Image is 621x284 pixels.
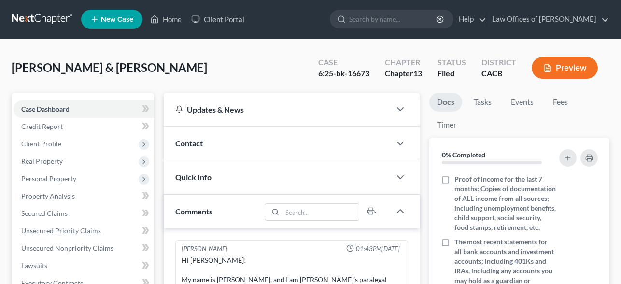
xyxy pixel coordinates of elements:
[21,122,63,130] span: Credit Report
[21,105,70,113] span: Case Dashboard
[14,100,154,118] a: Case Dashboard
[182,244,227,254] div: [PERSON_NAME]
[14,222,154,240] a: Unsecured Priority Claims
[356,244,400,254] span: 01:43PM[DATE]
[21,174,76,183] span: Personal Property
[21,192,75,200] span: Property Analysis
[318,68,369,79] div: 6:25-bk-16673
[21,209,68,217] span: Secured Claims
[438,57,466,68] div: Status
[429,115,464,134] a: Timer
[186,11,249,28] a: Client Portal
[429,93,462,112] a: Docs
[503,93,541,112] a: Events
[175,139,203,148] span: Contact
[101,16,133,23] span: New Case
[385,57,422,68] div: Chapter
[14,257,154,274] a: Lawsuits
[21,157,63,165] span: Real Property
[438,68,466,79] div: Filed
[21,244,113,252] span: Unsecured Nonpriority Claims
[14,187,154,205] a: Property Analysis
[454,174,556,232] span: Proof of income for the last 7 months: Copies of documentation of ALL income from all sources; in...
[145,11,186,28] a: Home
[21,261,47,270] span: Lawsuits
[175,207,212,216] span: Comments
[12,60,207,74] span: [PERSON_NAME] & [PERSON_NAME]
[487,11,609,28] a: Law Offices of [PERSON_NAME]
[21,227,101,235] span: Unsecured Priority Claims
[385,68,422,79] div: Chapter
[413,69,422,78] span: 13
[481,57,516,68] div: District
[318,57,369,68] div: Case
[282,204,359,220] input: Search...
[175,172,212,182] span: Quick Info
[442,151,485,159] strong: 0% Completed
[454,11,486,28] a: Help
[175,104,379,114] div: Updates & News
[14,205,154,222] a: Secured Claims
[466,93,499,112] a: Tasks
[481,68,516,79] div: CACB
[14,118,154,135] a: Credit Report
[21,140,61,148] span: Client Profile
[532,57,598,79] button: Preview
[349,10,438,28] input: Search by name...
[545,93,576,112] a: Fees
[14,240,154,257] a: Unsecured Nonpriority Claims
